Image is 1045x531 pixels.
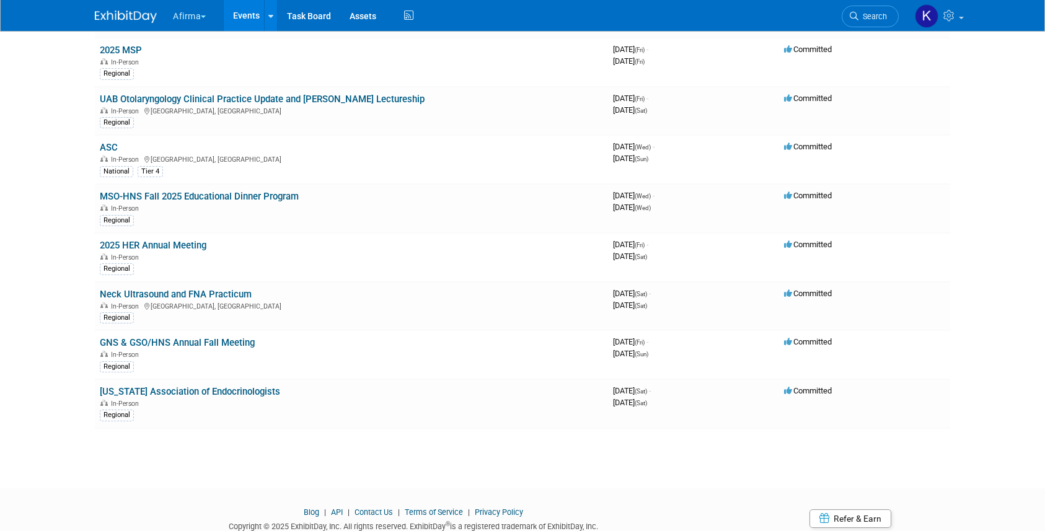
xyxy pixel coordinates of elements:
[100,361,134,372] div: Regional
[100,302,108,309] img: In-Person Event
[100,58,108,64] img: In-Person Event
[355,507,393,517] a: Contact Us
[475,507,523,517] a: Privacy Policy
[111,351,143,359] span: In-Person
[613,56,645,66] span: [DATE]
[635,95,645,102] span: (Fri)
[100,142,118,153] a: ASC
[613,252,647,261] span: [DATE]
[100,154,603,164] div: [GEOGRAPHIC_DATA], [GEOGRAPHIC_DATA]
[395,507,403,517] span: |
[784,386,832,395] span: Committed
[635,253,647,260] span: (Sat)
[635,144,651,151] span: (Wed)
[613,289,651,298] span: [DATE]
[646,240,648,249] span: -
[635,156,648,162] span: (Sun)
[111,302,143,310] span: In-Person
[100,263,134,274] div: Regional
[100,337,255,348] a: GNS & GSO/HNS Annual Fall Meeting
[613,301,647,310] span: [DATE]
[646,337,648,346] span: -
[635,400,647,406] span: (Sat)
[111,204,143,213] span: In-Person
[653,142,655,151] span: -
[138,166,163,177] div: Tier 4
[784,337,832,346] span: Committed
[784,289,832,298] span: Committed
[635,204,651,211] span: (Wed)
[111,58,143,66] span: In-Person
[100,312,134,323] div: Regional
[649,386,651,395] span: -
[635,388,647,395] span: (Sat)
[100,386,280,397] a: [US_STATE] Association of Endocrinologists
[111,400,143,408] span: In-Person
[331,507,343,517] a: API
[635,107,647,114] span: (Sat)
[613,398,647,407] span: [DATE]
[100,400,108,406] img: In-Person Event
[784,94,832,103] span: Committed
[100,204,108,211] img: In-Person Event
[100,191,299,202] a: MSO-HNS Fall 2025 Educational Dinner Program
[100,45,142,56] a: 2025 MSP
[111,107,143,115] span: In-Person
[635,291,647,297] span: (Sat)
[111,253,143,261] span: In-Person
[100,105,603,115] div: [GEOGRAPHIC_DATA], [GEOGRAPHIC_DATA]
[635,302,647,309] span: (Sat)
[858,12,887,21] span: Search
[465,507,473,517] span: |
[100,351,108,357] img: In-Person Event
[635,242,645,248] span: (Fri)
[784,240,832,249] span: Committed
[649,289,651,298] span: -
[635,58,645,65] span: (Fri)
[345,507,353,517] span: |
[613,191,655,200] span: [DATE]
[100,301,603,310] div: [GEOGRAPHIC_DATA], [GEOGRAPHIC_DATA]
[613,94,648,103] span: [DATE]
[100,289,252,300] a: Neck Ultrasound and FNA Practicum
[100,94,425,105] a: UAB Otolaryngology Clinical Practice Update and [PERSON_NAME] Lectureship
[613,349,648,358] span: [DATE]
[635,351,648,358] span: (Sun)
[613,142,655,151] span: [DATE]
[646,94,648,103] span: -
[613,105,647,115] span: [DATE]
[915,4,938,28] img: Keirsten Davis
[100,117,134,128] div: Regional
[784,191,832,200] span: Committed
[613,240,648,249] span: [DATE]
[100,156,108,162] img: In-Person Event
[100,240,206,251] a: 2025 HER Annual Meeting
[100,166,133,177] div: National
[784,142,832,151] span: Committed
[100,253,108,260] img: In-Person Event
[784,45,832,54] span: Committed
[613,45,648,54] span: [DATE]
[635,339,645,346] span: (Fri)
[613,386,651,395] span: [DATE]
[613,203,651,212] span: [DATE]
[446,520,450,527] sup: ®
[646,45,648,54] span: -
[100,107,108,113] img: In-Person Event
[613,154,648,163] span: [DATE]
[653,191,655,200] span: -
[100,410,134,421] div: Regional
[111,156,143,164] span: In-Person
[842,6,899,27] a: Search
[304,507,319,517] a: Blog
[635,46,645,53] span: (Fri)
[100,68,134,79] div: Regional
[809,509,891,528] a: Refer & Earn
[95,11,157,23] img: ExhibitDay
[405,507,463,517] a: Terms of Service
[321,507,329,517] span: |
[613,337,648,346] span: [DATE]
[100,215,134,226] div: Regional
[635,193,651,200] span: (Wed)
